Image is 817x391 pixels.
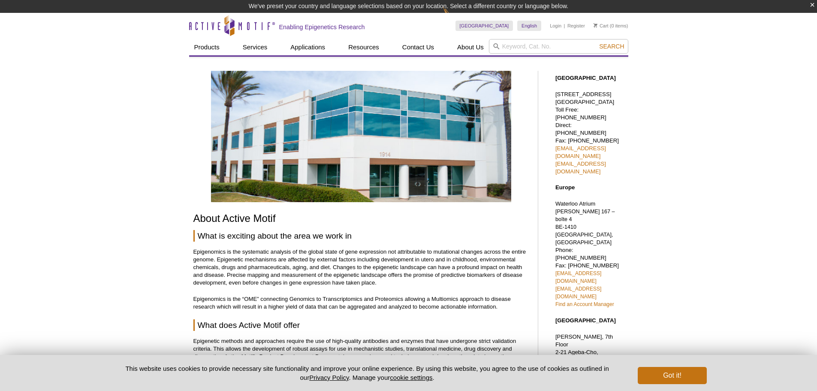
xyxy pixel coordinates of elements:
[517,21,541,31] a: English
[555,270,601,284] a: [EMAIL_ADDRESS][DOMAIN_NAME]
[189,39,225,55] a: Products
[594,21,628,31] li: (0 items)
[285,39,330,55] a: Applications
[111,364,624,382] p: This website uses cookies to provide necessary site functionality and improve your online experie...
[455,21,513,31] a: [GEOGRAPHIC_DATA]
[555,200,624,308] p: Waterloo Atrium Phone: [PHONE_NUMBER] Fax: [PHONE_NUMBER]
[594,23,609,29] a: Cart
[238,39,273,55] a: Services
[193,248,529,287] p: Epigenomics is the systematic analysis of the global state of gene expression not attributable to...
[193,213,529,225] h1: About Active Motif
[555,145,606,159] a: [EMAIL_ADDRESS][DOMAIN_NAME]
[193,230,529,242] h2: What is exciting about the area we work in
[555,161,606,175] a: [EMAIL_ADDRESS][DOMAIN_NAME]
[638,367,706,384] button: Got it!
[193,295,529,311] p: Epigenomics is the “OME” connecting Genomics to Transcriptomics and Proteomics allowing a Multiom...
[193,319,529,331] h2: What does Active Motif offer
[555,184,575,191] strong: Europe
[452,39,489,55] a: About Us
[193,337,529,368] p: Epigenetic methods and approaches require the use of high-quality antibodies and enzymes that hav...
[279,23,365,31] h2: Enabling Epigenetics Research
[550,23,561,29] a: Login
[555,317,616,324] strong: [GEOGRAPHIC_DATA]
[555,286,601,300] a: [EMAIL_ADDRESS][DOMAIN_NAME]
[443,6,466,27] img: Change Here
[599,43,624,50] span: Search
[397,39,439,55] a: Contact Us
[567,23,585,29] a: Register
[343,39,384,55] a: Resources
[489,39,628,54] input: Keyword, Cat. No.
[555,91,624,176] p: [STREET_ADDRESS] [GEOGRAPHIC_DATA] Toll Free: [PHONE_NUMBER] Direct: [PHONE_NUMBER] Fax: [PHONE_N...
[594,23,597,27] img: Your Cart
[390,374,432,381] button: cookie settings
[555,209,615,246] span: [PERSON_NAME] 167 – boîte 4 BE-1410 [GEOGRAPHIC_DATA], [GEOGRAPHIC_DATA]
[555,75,616,81] strong: [GEOGRAPHIC_DATA]
[564,21,565,31] li: |
[597,42,627,50] button: Search
[555,301,614,307] a: Find an Account Manager
[309,374,349,381] a: Privacy Policy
